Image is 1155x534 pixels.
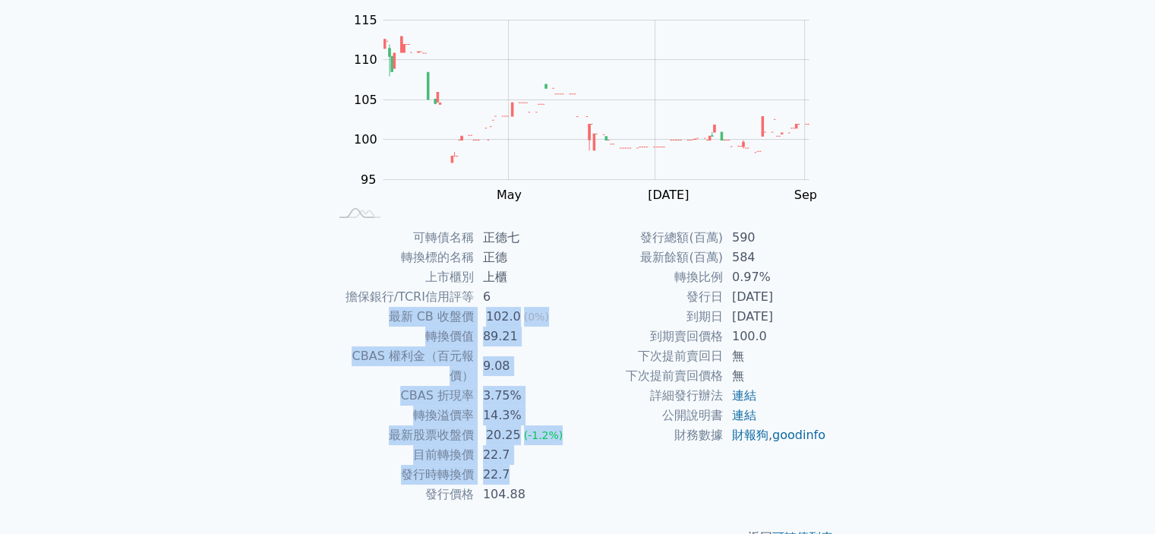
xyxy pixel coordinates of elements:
[474,445,578,465] td: 22.7
[732,428,768,442] a: 財報狗
[578,425,723,445] td: 財務數據
[524,429,563,441] span: (-1.2%)
[648,188,689,202] tspan: [DATE]
[329,406,474,425] td: 轉換溢價率
[732,388,756,403] a: 連結
[329,465,474,485] td: 發行時轉換價
[524,311,549,323] span: (0%)
[578,287,723,307] td: 發行日
[474,485,578,504] td: 104.88
[578,307,723,327] td: 到期日
[772,428,825,442] a: goodinfo
[723,267,827,287] td: 0.97%
[483,425,524,445] div: 20.25
[474,465,578,485] td: 22.7
[329,445,474,465] td: 目前轉換價
[578,346,723,366] td: 下次提前賣回日
[329,425,474,445] td: 最新股票收盤價
[329,386,474,406] td: CBAS 折現率
[329,327,474,346] td: 轉換價值
[354,132,377,147] tspan: 100
[497,188,522,202] tspan: May
[474,386,578,406] td: 3.75%
[474,327,578,346] td: 89.21
[723,307,827,327] td: [DATE]
[329,228,474,248] td: 可轉債名稱
[474,287,578,307] td: 6
[794,188,817,202] tspan: Sep
[723,228,827,248] td: 590
[1079,461,1155,534] div: 聊天小工具
[578,228,723,248] td: 發行總額(百萬)
[578,327,723,346] td: 到期賣回價格
[723,248,827,267] td: 584
[474,248,578,267] td: 正德
[354,13,377,27] tspan: 115
[346,13,832,202] g: Chart
[361,172,376,187] tspan: 95
[578,248,723,267] td: 最新餘額(百萬)
[578,267,723,287] td: 轉換比例
[578,366,723,386] td: 下次提前賣回價格
[474,267,578,287] td: 上櫃
[483,307,524,327] div: 102.0
[354,52,377,67] tspan: 110
[723,287,827,307] td: [DATE]
[474,228,578,248] td: 正德七
[329,248,474,267] td: 轉換標的名稱
[578,386,723,406] td: 詳細發行辦法
[723,346,827,366] td: 無
[329,267,474,287] td: 上市櫃別
[329,307,474,327] td: 最新 CB 收盤價
[578,406,723,425] td: 公開說明書
[474,346,578,386] td: 9.08
[354,93,377,107] tspan: 105
[329,485,474,504] td: 發行價格
[723,366,827,386] td: 無
[329,287,474,307] td: 擔保銀行/TCRI信用評等
[723,327,827,346] td: 100.0
[732,408,756,422] a: 連結
[723,425,827,445] td: ,
[329,346,474,386] td: CBAS 權利金（百元報價）
[1079,461,1155,534] iframe: Chat Widget
[474,406,578,425] td: 14.3%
